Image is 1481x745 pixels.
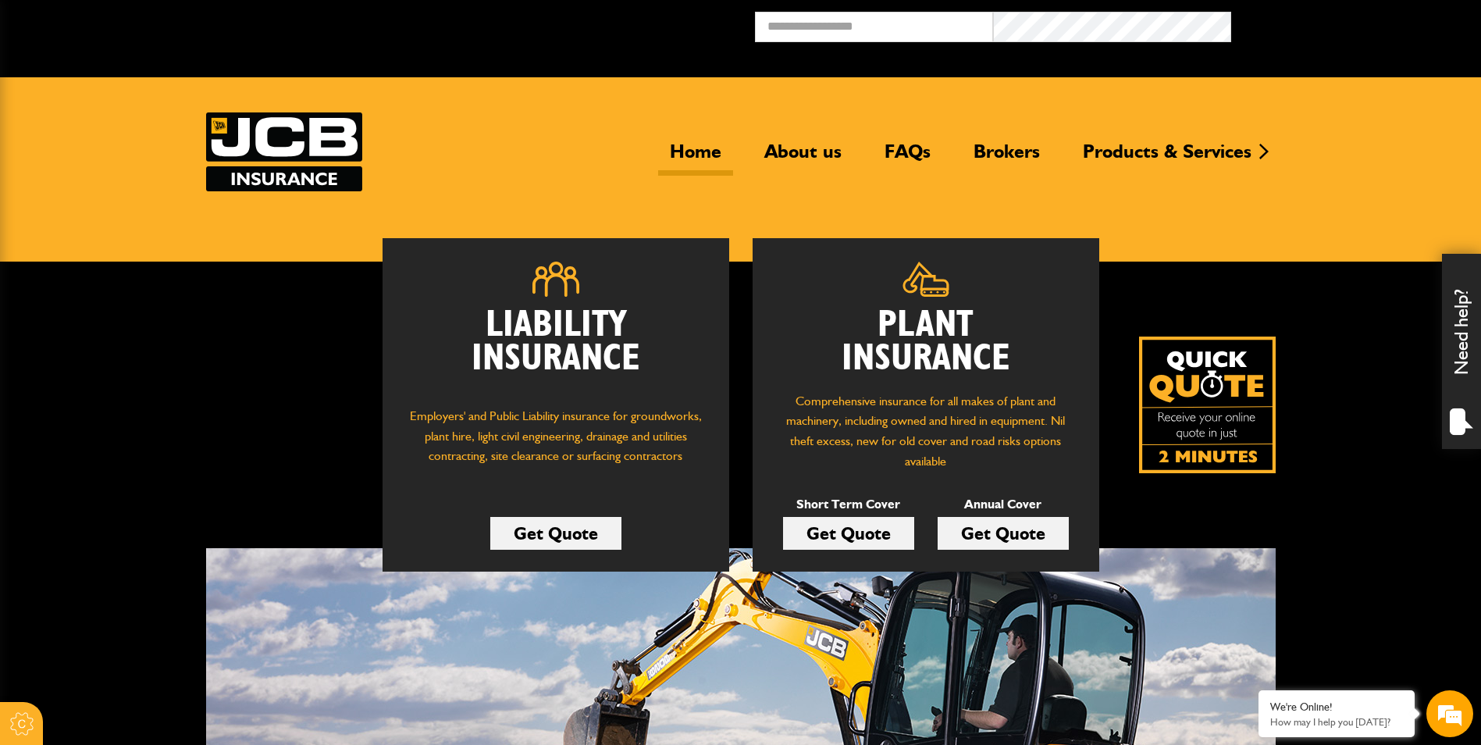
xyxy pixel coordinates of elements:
img: JCB Insurance Services logo [206,112,362,191]
a: Get Quote [783,517,914,550]
a: Brokers [962,140,1052,176]
div: We're Online! [1270,700,1403,714]
a: Products & Services [1071,140,1263,176]
p: How may I help you today? [1270,716,1403,728]
p: Employers' and Public Liability insurance for groundworks, plant hire, light civil engineering, d... [406,406,706,481]
p: Short Term Cover [783,494,914,515]
a: FAQs [873,140,942,176]
button: Broker Login [1231,12,1469,36]
div: Need help? [1442,254,1481,449]
a: Home [658,140,733,176]
input: Enter your email address [20,191,285,225]
input: Enter your last name [20,144,285,179]
h2: Liability Insurance [406,308,706,391]
input: Enter your phone number [20,237,285,271]
a: JCB Insurance Services [206,112,362,191]
a: About us [753,140,853,176]
p: Comprehensive insurance for all makes of plant and machinery, including owned and hired in equipm... [776,391,1076,471]
textarea: Type your message and hit 'Enter' [20,283,285,468]
a: Get Quote [938,517,1069,550]
img: Quick Quote [1139,337,1276,473]
img: d_20077148190_company_1631870298795_20077148190 [27,87,66,109]
em: Start Chat [212,481,283,502]
a: Get your insurance quote isn just 2-minutes [1139,337,1276,473]
a: Get Quote [490,517,621,550]
h2: Plant Insurance [776,308,1076,376]
p: Annual Cover [938,494,1069,515]
div: Chat with us now [81,87,262,108]
div: Minimize live chat window [256,8,294,45]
